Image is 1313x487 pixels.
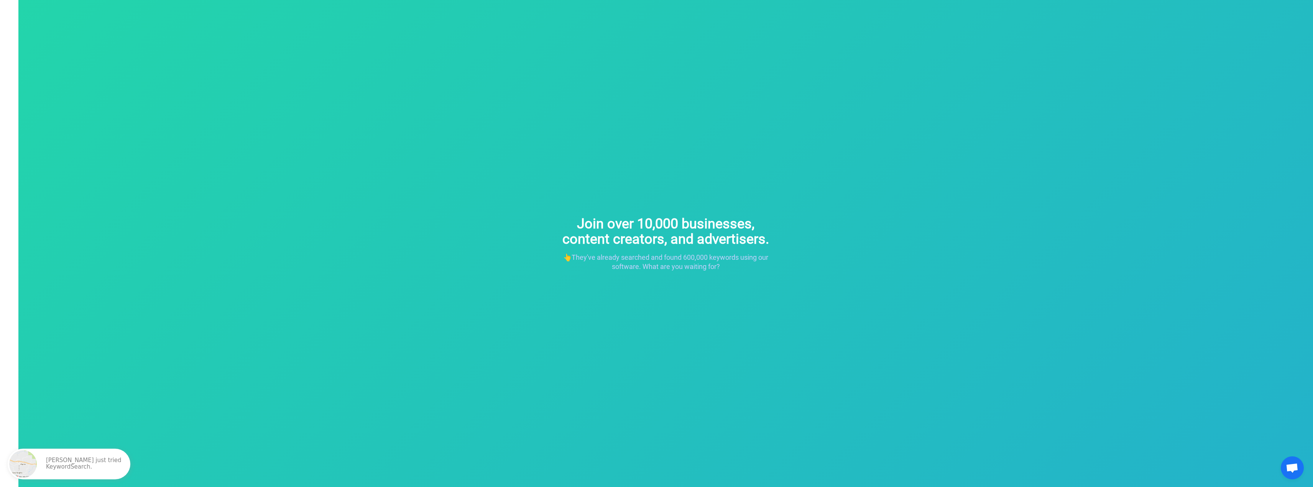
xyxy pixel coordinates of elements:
span: Join over 10,000 businesses, [549,216,782,231]
img: Alpine, California, United States [9,450,37,478]
p: [PERSON_NAME] just tried KeywordSearch. [46,457,123,471]
p: 👆They've already searched and found 600,000 keywords using our software. What are you waiting for? [549,253,782,271]
span: content creators, and advertisers. [549,231,782,247]
a: Open chat [1281,456,1304,479]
